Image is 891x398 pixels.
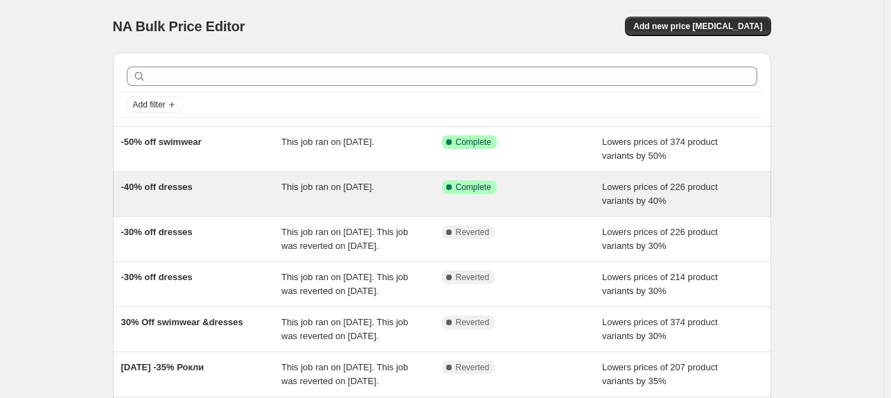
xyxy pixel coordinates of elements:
[602,227,718,251] span: Lowers prices of 226 product variants by 30%
[456,182,491,193] span: Complete
[602,272,718,296] span: Lowers prices of 214 product variants by 30%
[456,227,490,238] span: Reverted
[121,317,243,327] span: 30% Off swimwear &dresses
[127,96,182,113] button: Add filter
[121,182,193,192] span: -40% off dresses
[281,227,408,251] span: This job ran on [DATE]. This job was reverted on [DATE].
[133,99,166,110] span: Add filter
[121,272,193,282] span: -30% off dresses
[281,317,408,341] span: This job ran on [DATE]. This job was reverted on [DATE].
[602,362,718,386] span: Lowers prices of 207 product variants by 35%
[113,19,245,34] span: NA Bulk Price Editor
[121,137,202,147] span: -50% off swimwear
[281,362,408,386] span: This job ran on [DATE]. This job was reverted on [DATE].
[456,272,490,283] span: Reverted
[633,21,762,32] span: Add new price [MEDICAL_DATA]
[121,227,193,237] span: -30% off dresses
[456,317,490,328] span: Reverted
[456,362,490,373] span: Reverted
[456,137,491,148] span: Complete
[602,137,718,161] span: Lowers prices of 374 product variants by 50%
[281,272,408,296] span: This job ran on [DATE]. This job was reverted on [DATE].
[281,182,374,192] span: This job ran on [DATE].
[121,362,204,372] span: [DATE] -35% Рокли
[602,182,718,206] span: Lowers prices of 226 product variants by 40%
[625,17,770,36] button: Add new price [MEDICAL_DATA]
[281,137,374,147] span: This job ran on [DATE].
[602,317,718,341] span: Lowers prices of 374 product variants by 30%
